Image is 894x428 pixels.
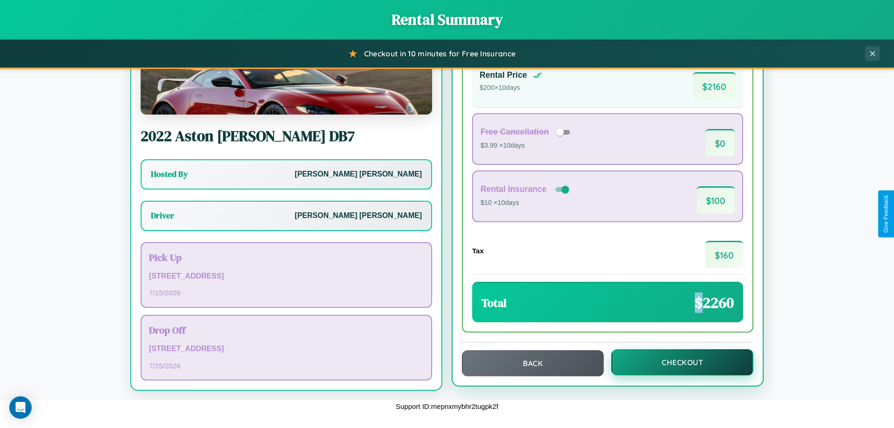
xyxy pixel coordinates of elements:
button: Checkout [611,349,753,375]
span: $ 0 [705,129,735,156]
p: [STREET_ADDRESS] [149,270,424,283]
h4: Rental Price [480,70,527,80]
h3: Pick Up [149,251,424,264]
p: 7 / 25 / 2026 [149,360,424,372]
h4: Rental Insurance [481,184,547,194]
span: $ 160 [705,241,743,268]
div: Give Feedback [883,195,889,233]
span: $ 2160 [693,72,736,100]
p: [PERSON_NAME] [PERSON_NAME] [295,209,422,223]
h1: Rental Summary [9,9,885,30]
p: 7 / 15 / 2026 [149,286,424,299]
p: $10 × 10 days [481,197,571,209]
h4: Free Cancellation [481,127,549,137]
p: Support ID: mepnxmybhr2tugpk2f [396,400,498,413]
p: [PERSON_NAME] [PERSON_NAME] [295,168,422,181]
div: Open Intercom Messenger [9,396,32,419]
h3: Driver [151,210,174,221]
span: $ 100 [697,186,735,214]
button: Back [462,350,604,376]
p: $ 200 × 10 days [480,82,542,94]
h4: Tax [472,247,484,255]
span: $ 2260 [695,292,734,313]
p: $3.99 × 10 days [481,140,573,152]
p: [STREET_ADDRESS] [149,342,424,356]
span: Checkout in 10 minutes for Free Insurance [364,49,515,58]
h3: Total [481,295,507,311]
h3: Hosted By [151,169,188,180]
h2: 2022 Aston [PERSON_NAME] DB7 [141,126,432,146]
h3: Drop Off [149,323,424,337]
